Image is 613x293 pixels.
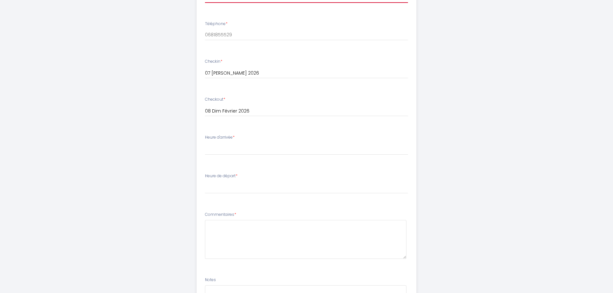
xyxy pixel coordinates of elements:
label: Checkin [205,59,222,65]
label: Commentaires [205,212,236,218]
label: Heure de départ [205,173,237,179]
label: Heure d'arrivée [205,134,235,141]
label: Notes [205,277,216,283]
label: Checkout [205,96,225,103]
label: Téléphone [205,21,228,27]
